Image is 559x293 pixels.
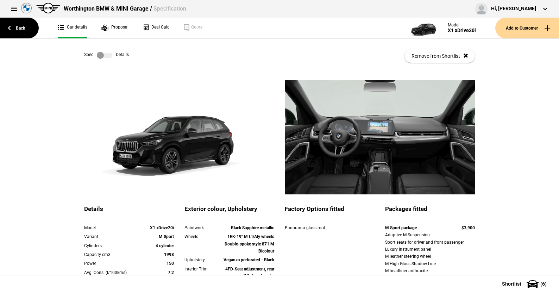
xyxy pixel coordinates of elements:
div: Spec Details [84,52,129,59]
strong: 1998 [164,252,174,257]
div: Details [84,205,174,217]
div: Variant [84,233,138,240]
div: Avg. Cons. (l/100kms) [84,269,138,276]
div: Exterior colour, Upholstery [184,205,274,217]
strong: $3,900 [461,225,475,230]
strong: Veganza perforated - Black [224,257,274,262]
img: bmw.png [21,3,32,13]
div: Packages fitted [385,205,475,217]
a: Proposal [101,18,128,38]
div: Interior Trim [184,266,220,273]
button: Add to Customer [495,18,559,38]
div: Panorama glass roof [285,224,348,231]
span: Specification [153,5,186,12]
strong: 150 [167,261,174,266]
button: Shortlist(6) [491,275,559,293]
div: Worthington BMW & MINI Garage / [64,5,186,13]
strong: M Sport [159,234,174,239]
img: mini.png [36,3,60,13]
div: X1 xDrive20i [448,27,476,33]
div: Cylinders [84,242,138,249]
div: Capacity cm3 [84,251,138,258]
strong: M Sport package [385,225,417,230]
strong: Black Sapphire metallic [231,225,274,230]
div: Hi, [PERSON_NAME] [491,5,536,12]
a: Deal Calc [143,18,169,38]
div: Model [84,224,138,231]
strong: 4FD-Seat adjustment, rear seats, 4KL-Interior trim finishers Aluminium Mesheffect [225,267,274,293]
span: Shortlist [502,281,521,286]
div: Power [84,260,138,267]
div: Factory Options fitted [285,205,375,217]
div: Paintwork [184,224,220,231]
div: Upholstery [184,256,220,263]
strong: 1EK-19" M Lt/Aly wheels Double-spoke style 871 M Bicolour [225,234,274,254]
strong: 7.2 [168,270,174,275]
div: Model [448,23,476,27]
a: Car details [58,18,87,38]
div: Wheels [184,233,220,240]
strong: X1 xDrive20i [150,225,174,230]
strong: 4 cylinder [156,243,174,248]
button: Remove from Shortlist [404,49,475,63]
span: ( 6 ) [540,281,547,286]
